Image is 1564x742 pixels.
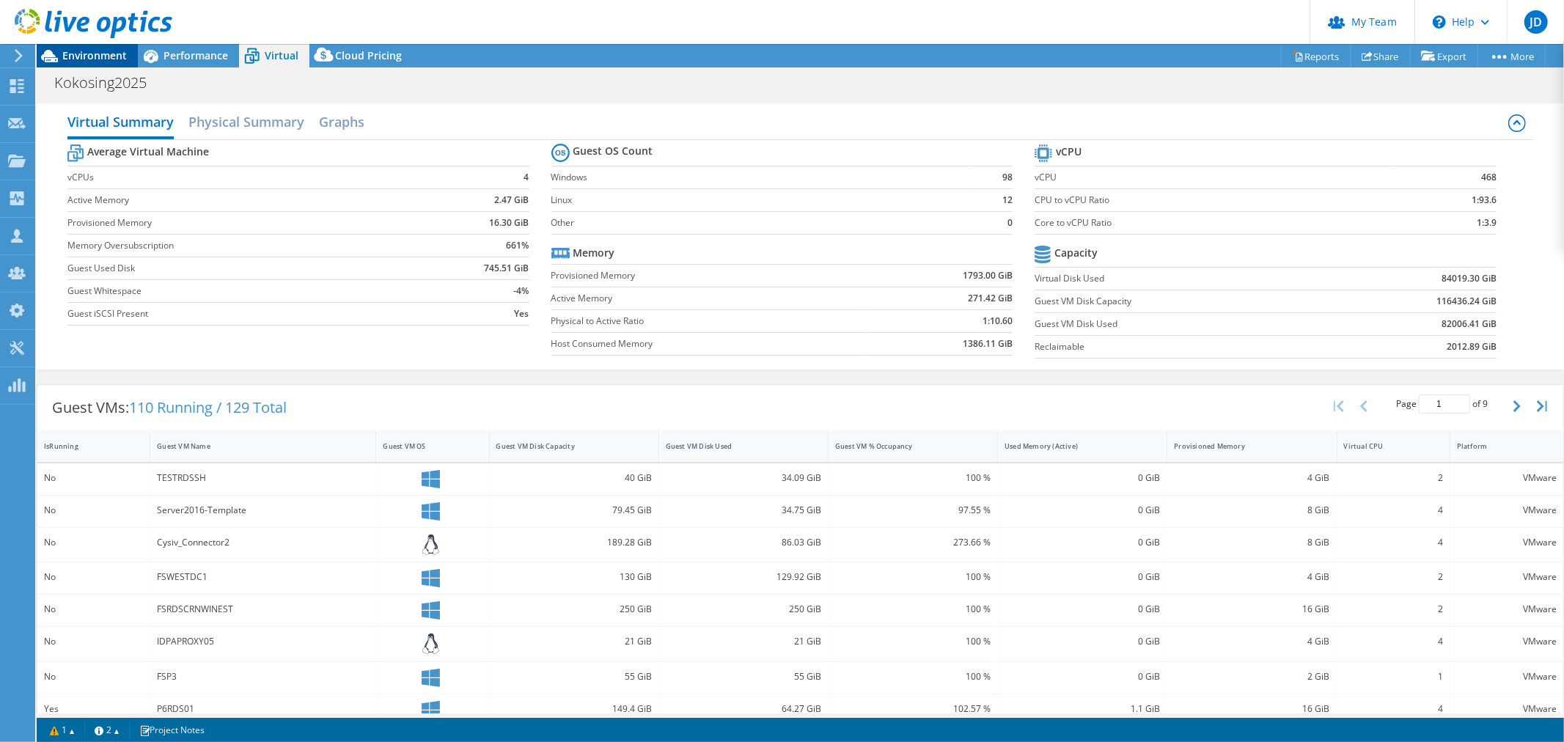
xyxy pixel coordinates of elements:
[37,385,301,430] div: Guest VMs:
[164,48,228,62] span: Performance
[551,170,971,185] label: Windows
[1344,633,1443,650] div: 4
[496,569,652,585] div: 130 GiB
[44,535,143,551] div: No
[983,314,1013,328] b: 1:10.60
[1344,502,1443,518] div: 4
[524,170,529,185] b: 4
[1481,170,1497,185] b: 468
[67,238,419,253] label: Memory Oversubscription
[1005,601,1160,617] div: 0 GiB
[1005,470,1160,486] div: 0 GiB
[67,170,419,185] label: vCPUs
[48,75,169,91] h1: Kokosing2025
[1477,216,1497,230] b: 1:3.9
[44,470,143,486] div: No
[1457,470,1557,486] div: VMware
[1005,669,1160,685] div: 0 GiB
[835,569,991,585] div: 100 %
[666,633,821,650] div: 21 GiB
[666,470,821,486] div: 34.09 GiB
[188,107,304,136] h2: Physical Summary
[1056,144,1082,159] b: vCPU
[835,601,991,617] div: 100 %
[835,701,991,717] div: 102.57 %
[1005,535,1160,551] div: 0 GiB
[1442,317,1497,331] b: 82006.41 GiB
[87,144,209,159] b: Average Virtual Machine
[319,107,364,136] h2: Graphs
[1035,294,1327,309] label: Guest VM Disk Capacity
[1005,569,1160,585] div: 0 GiB
[835,535,991,551] div: 273.66 %
[666,569,821,585] div: 129.92 GiB
[157,470,369,486] div: TESTRDSSH
[551,291,869,306] label: Active Memory
[44,633,143,650] div: No
[1457,633,1557,650] div: VMware
[551,314,869,328] label: Physical to Active Ratio
[1174,601,1329,617] div: 16 GiB
[514,284,529,298] b: -4%
[1447,339,1497,354] b: 2012.89 GiB
[1007,216,1013,230] b: 0
[490,216,529,230] b: 16.30 GiB
[1035,317,1327,331] label: Guest VM Disk Used
[335,48,402,62] span: Cloud Pricing
[551,193,971,207] label: Linux
[507,238,529,253] b: 661%
[1410,45,1478,67] a: Export
[265,48,298,62] span: Virtual
[496,601,652,617] div: 250 GiB
[496,701,652,717] div: 149.4 GiB
[157,441,351,451] div: Guest VM Name
[1457,669,1557,685] div: VMware
[1035,193,1391,207] label: CPU to vCPU Ratio
[44,502,143,518] div: No
[496,470,652,486] div: 40 GiB
[67,216,419,230] label: Provisioned Memory
[1351,45,1411,67] a: Share
[496,535,652,551] div: 189.28 GiB
[1344,569,1443,585] div: 2
[67,306,419,321] label: Guest iSCSI Present
[157,535,369,551] div: Cysiv_Connector2
[485,261,529,276] b: 745.51 GiB
[1457,569,1557,585] div: VMware
[1433,15,1446,29] svg: \n
[67,193,419,207] label: Active Memory
[835,669,991,685] div: 100 %
[1005,701,1160,717] div: 1.1 GiB
[1442,271,1497,286] b: 84019.30 GiB
[666,601,821,617] div: 250 GiB
[157,601,369,617] div: FSRDSCRNWINEST
[1035,170,1391,185] label: vCPU
[1174,701,1329,717] div: 16 GiB
[1457,441,1539,451] div: Platform
[551,268,869,283] label: Provisioned Memory
[1054,246,1098,260] b: Capacity
[835,502,991,518] div: 97.55 %
[1477,45,1546,67] a: More
[1344,601,1443,617] div: 2
[1002,170,1013,185] b: 98
[1002,193,1013,207] b: 12
[496,633,652,650] div: 21 GiB
[157,569,369,585] div: FSWESTDC1
[1281,45,1351,67] a: Reports
[1344,701,1443,717] div: 4
[1035,216,1391,230] label: Core to vCPU Ratio
[1344,535,1443,551] div: 4
[496,502,652,518] div: 79.45 GiB
[551,216,971,230] label: Other
[1419,394,1470,414] input: jump to page
[1005,441,1142,451] div: Used Memory (Active)
[835,470,991,486] div: 100 %
[1457,535,1557,551] div: VMware
[835,441,973,451] div: Guest VM % Occupancy
[1174,470,1329,486] div: 4 GiB
[1472,193,1497,207] b: 1:93.6
[496,669,652,685] div: 55 GiB
[40,721,85,739] a: 1
[666,535,821,551] div: 86.03 GiB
